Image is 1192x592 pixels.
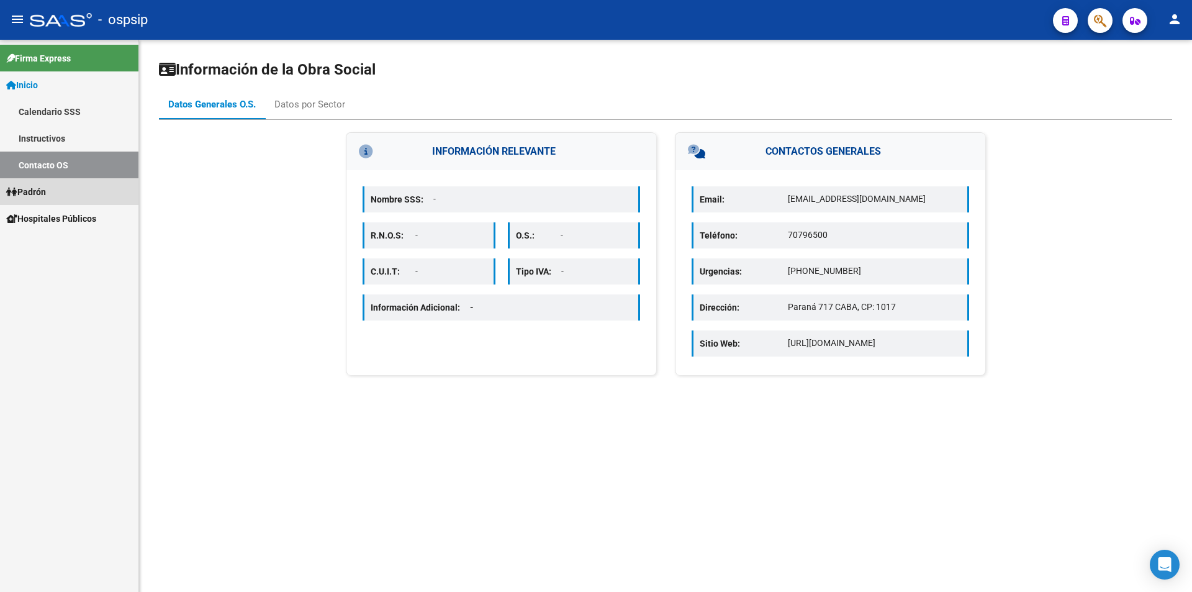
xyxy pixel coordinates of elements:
[675,133,985,170] h3: CONTACTOS GENERALES
[415,265,487,278] p: -
[516,229,561,242] p: O.S.:
[6,52,71,65] span: Firma Express
[700,193,788,206] p: Email:
[10,12,25,27] mat-icon: menu
[700,229,788,242] p: Teléfono:
[98,6,148,34] span: - ospsip
[371,301,484,314] p: Información Adicional:
[371,265,415,278] p: C.U.I.T:
[6,212,96,225] span: Hospitales Públicos
[700,265,788,278] p: Urgencias:
[788,265,961,278] p: [PHONE_NUMBER]
[788,229,961,242] p: 70796500
[1150,550,1180,580] div: Open Intercom Messenger
[168,98,256,111] div: Datos Generales O.S.
[371,229,415,242] p: R.N.O.S:
[346,133,656,170] h3: INFORMACIÓN RELEVANTE
[516,265,561,278] p: Tipo IVA:
[561,265,633,278] p: -
[1167,12,1182,27] mat-icon: person
[159,60,1172,80] h1: Información de la Obra Social
[700,337,788,350] p: Sitio Web:
[415,229,487,242] p: -
[6,78,38,92] span: Inicio
[788,301,961,314] p: Paraná 717 CABA, CP: 1017
[700,301,788,314] p: Dirección:
[561,229,632,242] p: -
[6,185,46,199] span: Padrón
[788,337,961,350] p: [URL][DOMAIN_NAME]
[433,193,632,206] p: -
[274,98,345,111] div: Datos por Sector
[470,303,474,312] span: -
[371,193,433,206] p: Nombre SSS:
[788,193,961,206] p: [EMAIL_ADDRESS][DOMAIN_NAME]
